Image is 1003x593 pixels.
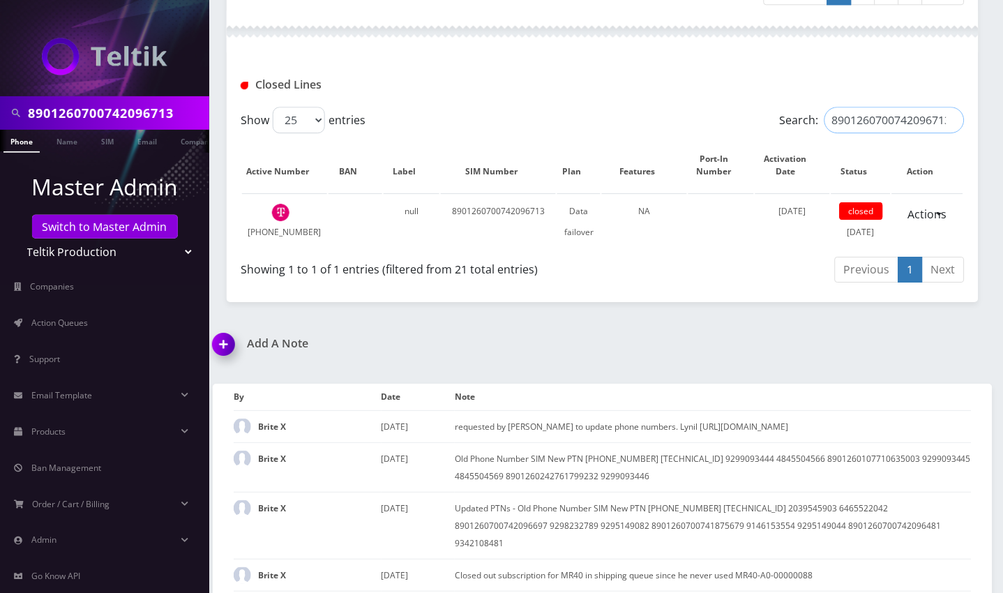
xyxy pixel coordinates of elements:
td: 8901260700742096713 [441,193,556,250]
div: Showing 1 to 1 of 1 entries (filtered from 21 total entries) [241,255,592,278]
td: requested by [PERSON_NAME] to update phone numbers. Lynil [URL][DOMAIN_NAME] [455,410,972,442]
img: Teltik Production [42,38,167,75]
strong: Brite X [258,569,286,581]
span: Email Template [31,389,92,401]
td: Old Phone Number SIM New PTN [PHONE_NUMBER] [TECHNICAL_ID] 9299093444 4845504566 8901260107710635... [455,442,972,492]
th: Note [455,384,972,410]
td: NA [602,193,687,250]
th: Action : activate to sort column ascending [892,139,963,192]
td: [PHONE_NUMBER] [242,193,327,250]
th: Active Number: activate to sort column descending [242,139,327,192]
span: Support [29,353,60,365]
strong: Brite X [258,502,286,514]
td: [DATE] [382,492,455,559]
td: [DATE] [382,442,455,492]
h1: Closed Lines [241,78,468,91]
span: Ban Management [31,462,101,474]
td: null [384,193,440,250]
th: Activation Date: activate to sort column ascending [755,139,830,192]
td: Closed out subscription for MR40 in shipping queue since he never used MR40-A0-00000088 [455,559,972,591]
a: Company [174,130,220,151]
td: [DATE] [382,559,455,591]
td: [DATE] [831,193,891,250]
a: Name [50,130,84,151]
span: [DATE] [779,205,806,217]
label: Search: [780,107,965,133]
th: SIM Number: activate to sort column ascending [441,139,556,192]
img: t_img.png [272,204,289,221]
span: Companies [31,280,75,292]
a: Phone [3,130,40,153]
a: Email [130,130,164,151]
td: Updated PTNs - Old Phone Number SIM New PTN [PHONE_NUMBER] [TECHNICAL_ID] 2039545903 6465522042 8... [455,492,972,559]
th: Port-In Number: activate to sort column ascending [688,139,754,192]
span: Order / Cart / Billing [33,498,110,510]
th: Status: activate to sort column ascending [831,139,891,192]
span: Products [31,426,66,437]
span: closed [840,202,883,220]
a: Switch to Master Admin [32,215,178,239]
strong: Brite X [258,421,286,433]
a: SIM [94,130,121,151]
span: Action Queues [31,317,88,329]
label: Show entries [241,107,365,133]
strong: Brite X [258,453,286,465]
th: Label: activate to sort column ascending [384,139,440,192]
a: Add A Note [213,337,592,350]
td: [DATE] [382,410,455,442]
td: Data failover [557,193,601,250]
a: Actions [899,201,956,227]
th: Plan: activate to sort column ascending [557,139,601,192]
select: Showentries [273,107,325,133]
th: By [234,384,382,410]
span: Admin [31,534,56,546]
img: Closed Lines [241,82,248,89]
a: 1 [898,257,923,283]
span: Go Know API [31,571,80,583]
input: Search: [824,107,965,133]
a: Previous [835,257,899,283]
input: Search in Company [28,100,206,126]
th: Date [382,384,455,410]
th: Features: activate to sort column ascending [602,139,687,192]
th: BAN: activate to sort column ascending [329,139,382,192]
a: Next [922,257,965,283]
